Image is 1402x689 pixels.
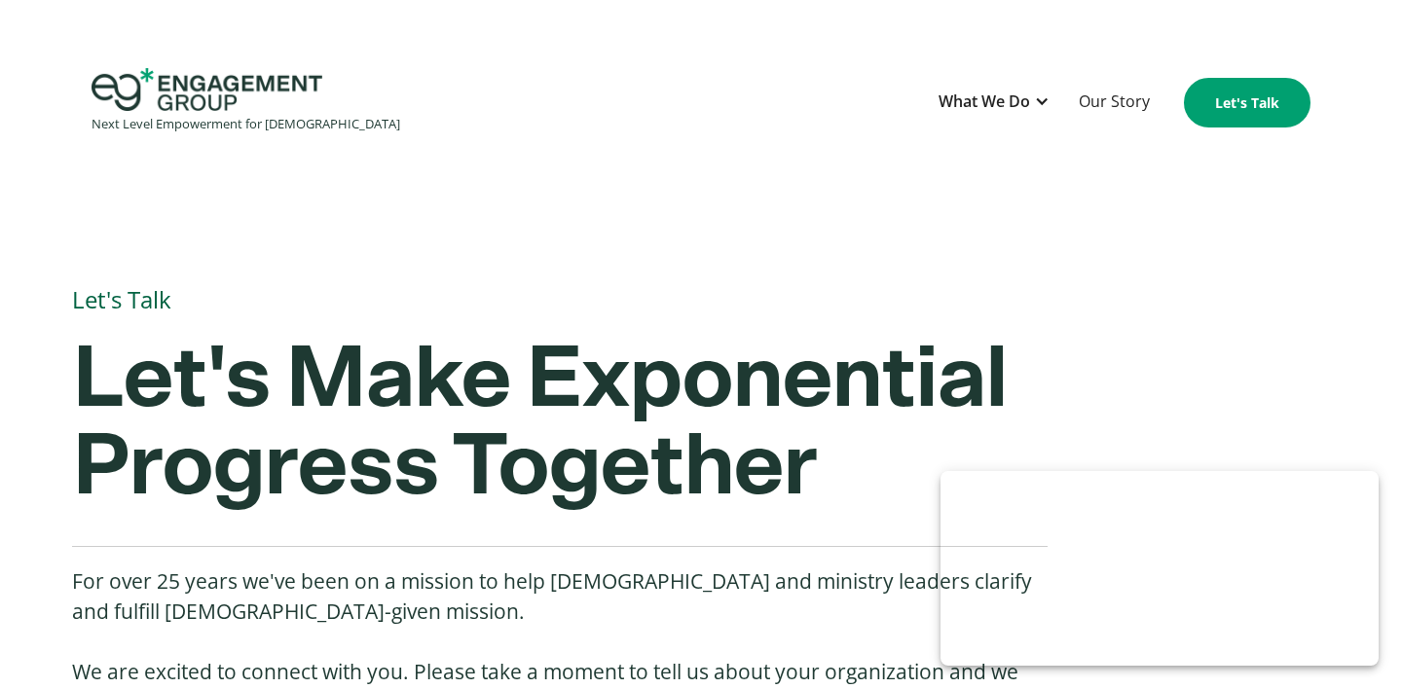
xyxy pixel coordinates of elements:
div: What We Do [929,79,1059,127]
div: Next Level Empowerment for [DEMOGRAPHIC_DATA] [92,111,400,137]
h1: Let's Talk [72,278,1292,321]
div: What We Do [939,89,1030,115]
p: For over 25 years we've been on a mission to help [DEMOGRAPHIC_DATA] and ministry leaders clarify... [72,566,1048,628]
a: home [92,68,400,137]
a: Our Story [1069,79,1160,127]
a: Let's Talk [1184,78,1310,127]
img: Engagement Group Logo Icon [92,68,322,111]
strong: Let's Make Exponential Progress Together [72,336,1007,511]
